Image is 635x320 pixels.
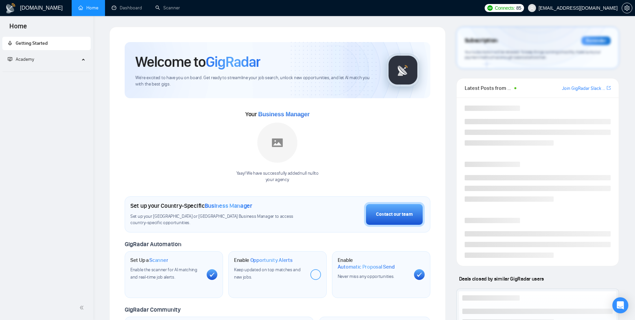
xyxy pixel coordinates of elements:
li: Academy Homepage [2,69,91,73]
span: Subscription [465,35,498,46]
span: setting [622,5,632,11]
a: export [607,85,611,91]
img: gigradar-logo.png [386,53,420,87]
a: homeHome [78,5,98,11]
span: double-left [79,304,86,311]
span: GigRadar Automation [125,241,181,248]
img: logo [5,3,16,14]
h1: Set Up a [130,257,168,264]
span: user [530,6,534,10]
span: Keep updated on top matches and new jobs. [234,267,301,280]
a: dashboardDashboard [112,5,142,11]
li: Getting Started [2,37,91,50]
span: Latest Posts from the GigRadar Community [465,84,512,92]
span: Business Manager [258,111,309,118]
div: Contact our team [376,211,413,218]
span: Home [4,21,32,35]
span: Never miss any opportunities. [338,274,394,279]
span: Connects: [495,4,515,12]
span: Scanner [149,257,168,264]
span: 85 [516,4,521,12]
p: your agency . [236,177,319,183]
div: Reminder [581,36,611,45]
span: fund-projection-screen [8,57,12,61]
h1: Enable [234,257,293,264]
a: Join GigRadar Slack Community [562,85,605,92]
span: Deals closed by similar GigRadar users [456,273,547,285]
button: Contact our team [364,202,425,227]
span: Opportunity Alerts [250,257,293,264]
span: Academy [16,56,34,62]
div: Open Intercom Messenger [612,297,628,313]
span: Getting Started [16,40,48,46]
h1: Welcome to [135,53,260,71]
span: Set up your [GEOGRAPHIC_DATA] or [GEOGRAPHIC_DATA] Business Manager to access country-specific op... [130,213,307,226]
img: placeholder.png [257,123,297,163]
img: upwork-logo.png [487,5,493,11]
button: setting [622,3,632,13]
span: export [607,85,611,91]
div: Yaay! We have successfully added null null to [236,170,319,183]
a: setting [622,5,632,11]
span: GigRadar [206,53,260,71]
a: searchScanner [155,5,180,11]
span: Academy [8,56,34,62]
span: We're excited to have you on board. Get ready to streamline your job search, unlock new opportuni... [135,75,376,88]
span: Automatic Proposal Send [338,264,395,270]
span: Enable the scanner for AI matching and real-time job alerts. [130,267,197,280]
h1: Set up your Country-Specific [130,202,252,209]
h1: Enable [338,257,409,270]
span: Your [245,111,310,118]
span: GigRadar Community [125,306,181,313]
span: rocket [8,41,12,45]
span: Your subscription will be renewed. To keep things running smoothly, make sure your payment method... [465,49,601,60]
span: Business Manager [205,202,252,209]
